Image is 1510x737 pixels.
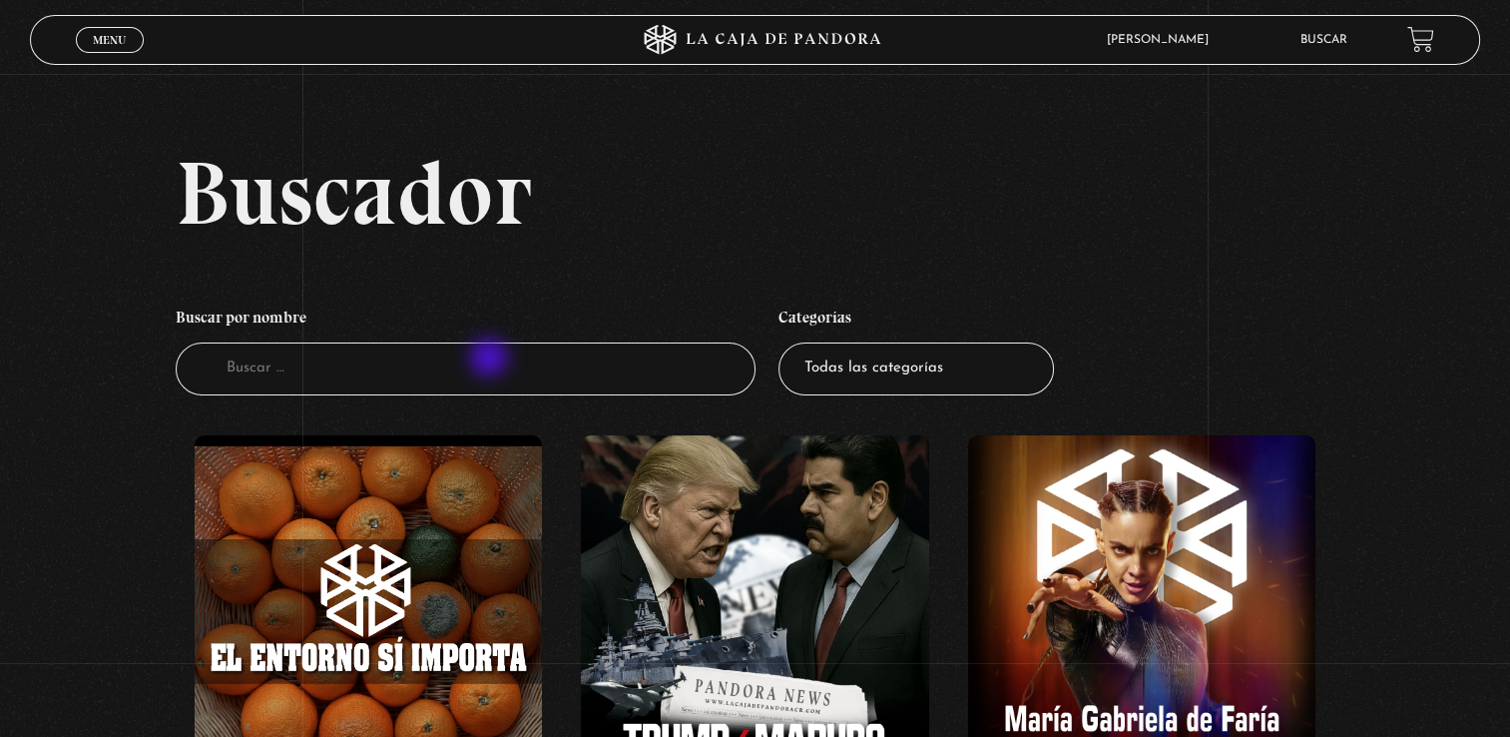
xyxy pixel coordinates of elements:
[1097,34,1229,46] span: [PERSON_NAME]
[86,51,133,65] span: Cerrar
[176,298,755,344] h4: Buscar por nombre
[93,34,126,46] span: Menu
[1300,34,1347,46] a: Buscar
[176,148,1480,238] h2: Buscador
[778,298,1054,344] h4: Categorías
[1407,26,1434,53] a: View your shopping cart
